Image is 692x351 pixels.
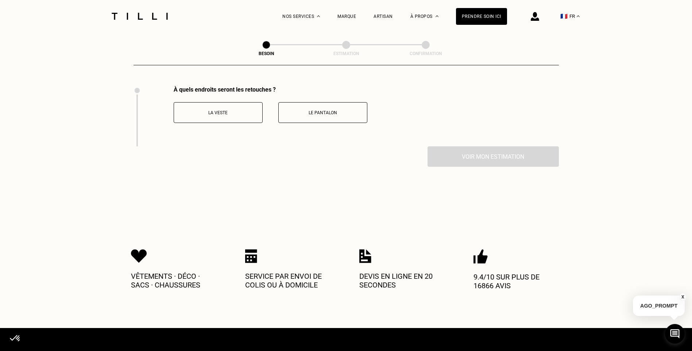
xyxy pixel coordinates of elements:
[131,249,147,263] img: Icon
[577,15,580,17] img: menu déroulant
[174,86,367,93] div: À quels endroits seront les retouches ?
[245,249,257,263] img: Icon
[531,12,539,21] img: icône connexion
[374,14,393,19] a: Artisan
[317,15,320,17] img: Menu déroulant
[282,110,363,115] p: Le pantalon
[359,249,371,263] img: Icon
[178,110,259,115] p: La veste
[131,272,219,289] p: Vêtements · Déco · Sacs · Chaussures
[389,51,462,56] div: Confirmation
[473,249,488,264] img: Icon
[278,102,367,123] button: Le pantalon
[337,14,356,19] a: Marque
[560,13,568,20] span: 🇫🇷
[310,51,383,56] div: Estimation
[230,51,303,56] div: Besoin
[456,8,507,25] a: Prendre soin ici
[633,296,685,316] p: AGO_PROMPT
[436,15,438,17] img: Menu déroulant à propos
[473,273,561,290] p: 9.4/10 sur plus de 16866 avis
[359,272,447,289] p: Devis en ligne en 20 secondes
[109,13,170,20] img: Logo du service de couturière Tilli
[679,293,687,301] button: X
[174,102,263,123] button: La veste
[245,272,333,289] p: Service par envoi de colis ou à domicile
